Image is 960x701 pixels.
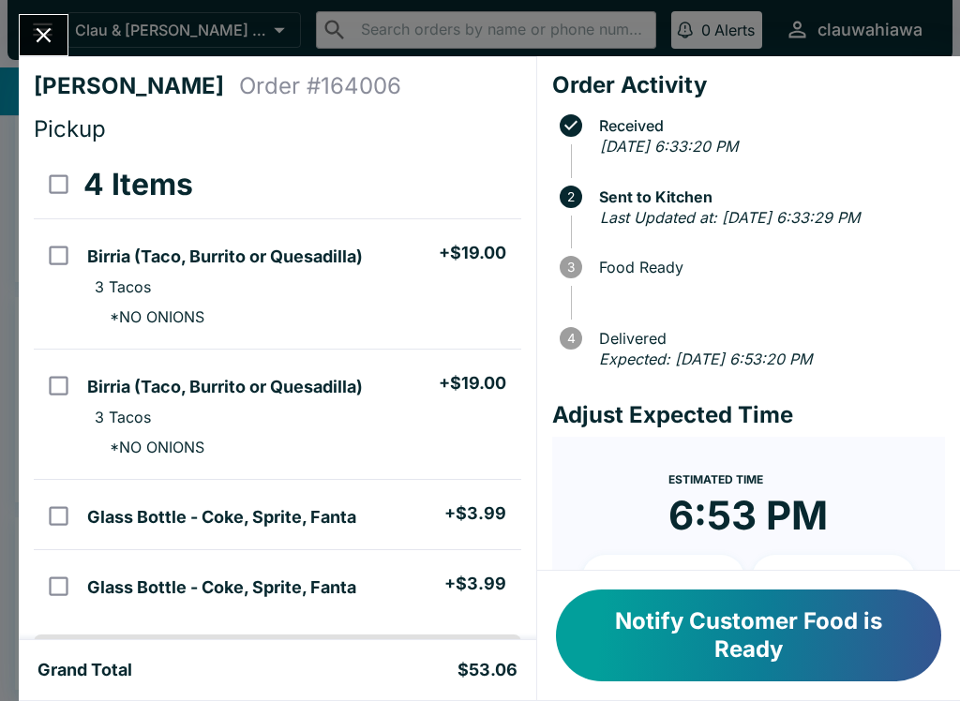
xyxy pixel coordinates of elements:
[34,151,521,619] table: orders table
[95,408,151,426] p: 3 Tacos
[95,307,204,326] p: * NO ONIONS
[34,72,239,100] h4: [PERSON_NAME]
[600,137,738,156] em: [DATE] 6:33:20 PM
[444,573,506,595] h5: + $3.99
[95,277,151,296] p: 3 Tacos
[34,115,106,142] span: Pickup
[600,208,860,227] em: Last Updated at: [DATE] 6:33:29 PM
[590,188,945,205] span: Sent to Kitchen
[552,71,945,99] h4: Order Activity
[444,502,506,525] h5: + $3.99
[87,376,363,398] h5: Birria (Taco, Burrito or Quesadilla)
[668,491,828,540] time: 6:53 PM
[95,438,204,456] p: * NO ONIONS
[599,350,812,368] em: Expected: [DATE] 6:53:20 PM
[556,589,941,681] button: Notify Customer Food is Ready
[668,472,763,486] span: Estimated Time
[457,659,517,681] h5: $53.06
[590,117,945,134] span: Received
[567,260,575,275] text: 3
[566,331,575,346] text: 4
[87,576,356,599] h5: Glass Bottle - Coke, Sprite, Fanta
[552,401,945,429] h4: Adjust Expected Time
[83,166,193,203] h3: 4 Items
[590,330,945,347] span: Delivered
[87,246,363,268] h5: Birria (Taco, Burrito or Quesadilla)
[20,15,67,55] button: Close
[582,555,745,602] button: + 10
[239,72,401,100] h4: Order # 164006
[567,189,575,204] text: 2
[439,242,506,264] h5: + $19.00
[590,259,945,276] span: Food Ready
[439,372,506,395] h5: + $19.00
[87,506,356,529] h5: Glass Bottle - Coke, Sprite, Fanta
[752,555,915,602] button: + 20
[37,659,132,681] h5: Grand Total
